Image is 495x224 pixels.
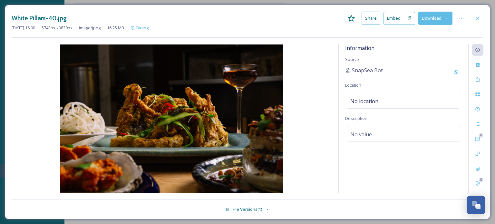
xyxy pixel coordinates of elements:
[12,25,35,31] span: [DATE] 16:00
[222,203,273,216] button: File Versions(1)
[42,25,73,31] span: 5743 px x 3829 px
[107,25,124,31] span: 16.25 MB
[362,12,380,25] button: Share
[383,12,404,25] button: Embed
[350,131,373,138] span: No value.
[79,25,101,31] span: image/jpeg
[12,44,332,193] img: 1AxEKGY2jRHSnHVQrmz-Z4CEZKuqjxu77.jpg
[479,178,483,182] div: 0
[12,14,67,23] h3: White Pillars-40.jpg
[136,25,149,31] span: Dining
[418,12,452,25] button: Download
[345,44,374,52] span: Information
[345,82,361,88] span: Location
[350,97,378,105] span: No location
[479,133,483,138] div: 0
[345,56,359,62] span: Source
[467,196,485,214] button: Open Chat
[345,115,367,121] span: Description
[352,66,383,74] span: SnapSea Bot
